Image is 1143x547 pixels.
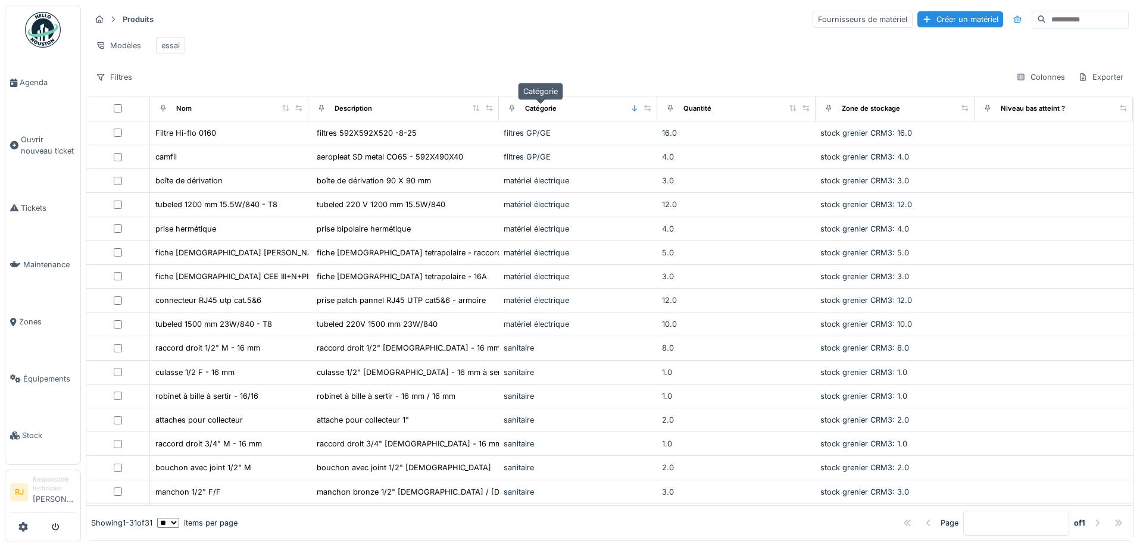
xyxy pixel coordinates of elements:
[335,104,372,114] div: Description
[662,367,811,378] div: 1.0
[161,40,180,51] div: essai
[317,462,491,473] div: bouchon avec joint 1/2" [DEMOGRAPHIC_DATA]
[820,200,912,209] span: stock grenier CRM3: 12.0
[5,293,80,351] a: Zones
[820,368,907,377] span: stock grenier CRM3: 1.0
[504,486,652,498] div: sanitaire
[155,199,277,210] div: tubeled 1200 mm 15.5W/840 - T8
[317,390,455,402] div: robinet à bille à sertir - 16 mm / 16 mm
[504,295,652,306] div: matériel électrique
[317,342,527,354] div: raccord droit 1/2" [DEMOGRAPHIC_DATA] - 16 mm à sertir
[820,487,909,496] span: stock grenier CRM3: 3.0
[21,202,76,214] span: Tickets
[317,295,486,306] div: prise patch pannel RJ45 UTP cat5&6 - armoire
[504,223,652,235] div: matériel électrique
[941,517,958,529] div: Page
[155,486,221,498] div: manchon 1/2" F/F
[10,483,28,501] li: RJ
[518,83,563,100] div: Catégorie
[155,247,376,258] div: fiche [DEMOGRAPHIC_DATA] [PERSON_NAME]+N+PE / 16 A
[504,247,652,258] div: matériel électrique
[820,176,909,185] span: stock grenier CRM3: 3.0
[155,127,216,139] div: Filtre Hi-flo 0160
[90,37,146,54] div: Modèles
[820,296,912,305] span: stock grenier CRM3: 12.0
[820,129,912,137] span: stock grenier CRM3: 16.0
[317,367,505,378] div: culasse 1/2" [DEMOGRAPHIC_DATA] - 16 mm à serir
[317,127,417,139] div: filtres 592X592X520 -8-25
[5,111,80,180] a: Ouvrir nouveau ticket
[1001,104,1065,114] div: Niveau bas atteint ?
[504,127,652,139] div: filtres GP/GE
[842,104,900,114] div: Zone de stockage
[155,295,261,306] div: connecteur RJ45 utp cat.5&6
[504,318,652,330] div: matériel électrique
[820,152,909,161] span: stock grenier CRM3: 4.0
[662,271,811,282] div: 3.0
[155,462,251,473] div: bouchon avec joint 1/2" M
[118,14,158,25] strong: Produits
[820,415,909,424] span: stock grenier CRM3: 2.0
[91,517,152,529] div: Showing 1 - 31 of 31
[176,104,192,114] div: Nom
[5,54,80,111] a: Agenda
[820,343,909,352] span: stock grenier CRM3: 8.0
[662,175,811,186] div: 3.0
[820,463,909,472] span: stock grenier CRM3: 2.0
[820,224,909,233] span: stock grenier CRM3: 4.0
[317,223,411,235] div: prise bipolaire hermétique
[683,104,711,114] div: Quantité
[662,438,811,449] div: 1.0
[662,390,811,402] div: 1.0
[662,295,811,306] div: 12.0
[10,475,76,512] a: RJ Responsable technicien[PERSON_NAME]
[662,342,811,354] div: 8.0
[504,414,652,426] div: sanitaire
[504,462,652,473] div: sanitaire
[662,247,811,258] div: 5.0
[317,271,487,282] div: fiche [DEMOGRAPHIC_DATA] tetrapolaire - 16A
[155,223,216,235] div: prise hermétique
[317,486,577,498] div: manchon bronze 1/2" [DEMOGRAPHIC_DATA] / [DEMOGRAPHIC_DATA]
[5,236,80,293] a: Maintenance
[155,367,235,378] div: culasse 1/2 F - 16 mm
[504,438,652,449] div: sanitaire
[504,367,652,378] div: sanitaire
[820,439,907,448] span: stock grenier CRM3: 1.0
[22,430,76,441] span: Stock
[33,475,76,493] div: Responsable technicien
[662,151,811,162] div: 4.0
[23,259,76,270] span: Maintenance
[504,175,652,186] div: matériel électrique
[662,318,811,330] div: 10.0
[317,175,431,186] div: boîte de dérivation 90 X 90 mm
[820,320,912,329] span: stock grenier CRM3: 10.0
[813,11,913,28] div: Fournisseurs de matériel
[155,318,272,330] div: tubeled 1500 mm 23W/840 - T8
[662,127,811,139] div: 16.0
[504,271,652,282] div: matériel électrique
[662,199,811,210] div: 12.0
[5,180,80,237] a: Tickets
[155,390,258,402] div: robinet à bille à sertir - 16/16
[317,438,529,449] div: raccord droit 3/4" [DEMOGRAPHIC_DATA] - 16 mm à sertir
[1074,517,1085,529] strong: of 1
[504,199,652,210] div: matériel électrique
[820,392,907,401] span: stock grenier CRM3: 1.0
[155,151,177,162] div: camfil
[317,151,463,162] div: aeropleat SD metal CO65 - 592X490X40
[504,390,652,402] div: sanitaire
[155,342,260,354] div: raccord droit 1/2" M - 16 mm
[1011,68,1070,86] div: Colonnes
[155,438,262,449] div: raccord droit 3/4" M - 16 mm
[20,77,76,88] span: Agenda
[5,351,80,408] a: Équipements
[317,199,445,210] div: tubeled 220 V 1200 mm 15.5W/840
[317,414,409,426] div: attache pour collecteur 1"
[317,318,438,330] div: tubeled 220V 1500 mm 23W/840
[155,271,333,282] div: fiche [DEMOGRAPHIC_DATA] CEE III+N+PE - 16A
[662,462,811,473] div: 2.0
[317,247,558,258] div: fiche [DEMOGRAPHIC_DATA] tetrapolaire - raccordement à vis - ...
[33,475,76,510] li: [PERSON_NAME]
[23,373,76,385] span: Équipements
